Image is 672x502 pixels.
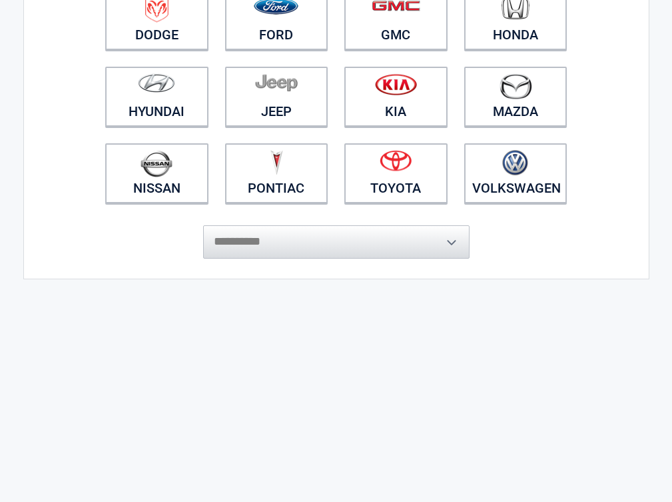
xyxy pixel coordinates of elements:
[105,67,208,127] a: Hyundai
[138,73,175,93] img: hyundai
[380,150,412,171] img: toyota
[344,143,448,203] a: Toyota
[502,150,528,176] img: volkswagen
[464,143,567,203] a: Volkswagen
[225,143,328,203] a: Pontiac
[464,67,567,127] a: Mazda
[141,150,172,177] img: nissan
[270,150,283,175] img: pontiac
[344,67,448,127] a: Kia
[255,73,298,92] img: jeep
[499,73,532,99] img: mazda
[225,67,328,127] a: Jeep
[375,73,417,95] img: kia
[105,143,208,203] a: Nissan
